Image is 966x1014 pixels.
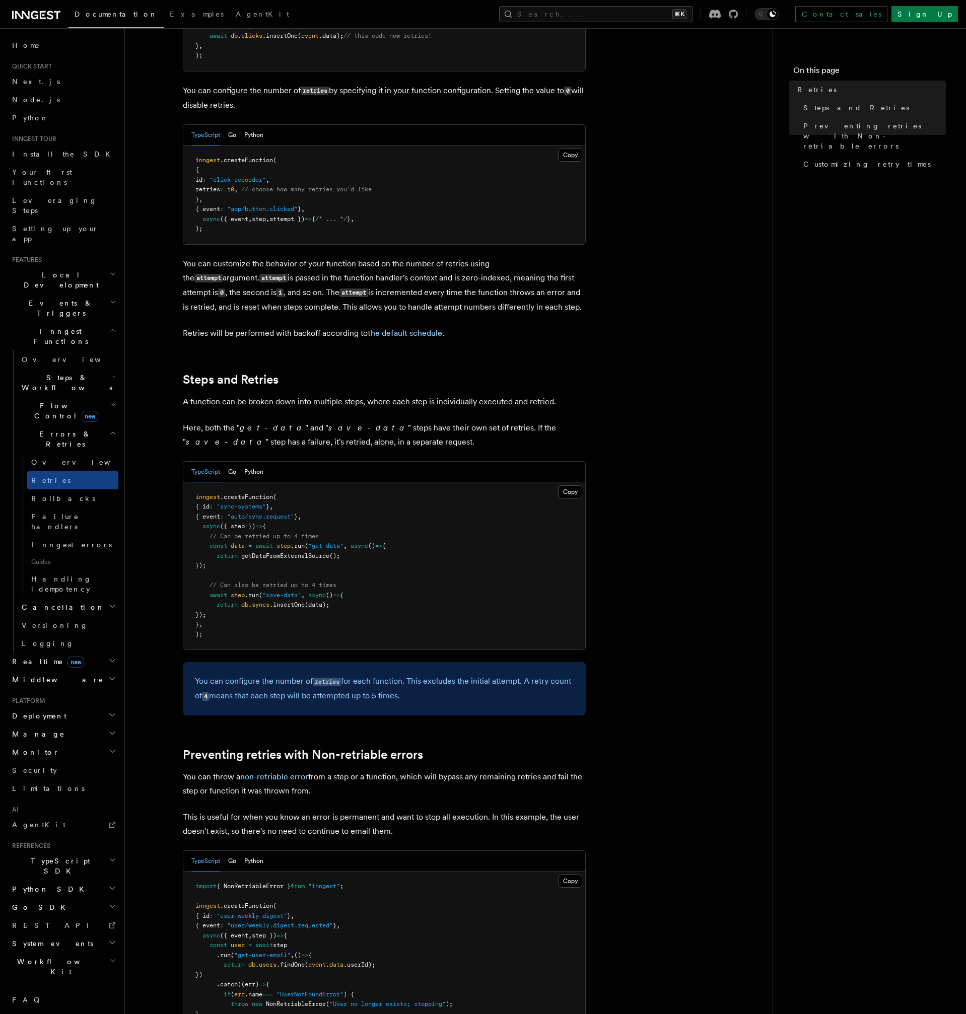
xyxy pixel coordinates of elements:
span: "inngest" [308,883,340,890]
p: You can throw a from a step or a function, which will bypass any remaining retries and fail the s... [183,770,586,798]
button: Errors & Retries [18,425,118,453]
span: , [291,912,294,919]
span: data [231,542,245,549]
code: 0 [564,87,571,95]
span: Setting up your app [12,225,99,243]
em: get-data [240,423,305,432]
span: = [248,941,252,949]
p: You can configure the number of by specifying it in your function configuration. Setting the valu... [183,84,586,112]
a: AgentKit [8,816,118,834]
span: , [248,23,252,30]
span: () [294,952,301,959]
span: syncs [252,601,269,608]
span: : [220,922,224,929]
span: event [301,32,319,39]
span: : [220,205,224,212]
span: Events & Triggers [8,298,110,318]
a: Sign Up [891,6,958,22]
span: : [210,912,213,919]
code: 1 [277,288,284,297]
span: "user-weekly-digest" [217,912,287,919]
span: "auto/sync.request" [227,513,294,520]
span: } [347,215,351,223]
span: { [382,542,386,549]
button: Toggle dark mode [754,8,779,20]
span: : [220,186,224,193]
a: Customizing retry times [799,155,946,173]
span: clicks [241,32,262,39]
span: ( [259,592,262,599]
span: .data); [319,32,343,39]
span: // Can also be retried up to 4 times [210,582,336,589]
span: ( [305,542,308,549]
span: System events [8,938,93,949]
span: Documentation [75,10,158,18]
span: REST API [12,921,98,929]
span: user [231,941,245,949]
span: Platform [8,697,45,705]
span: , [301,592,305,599]
span: = [248,542,252,549]
p: Here, both the " " and " " steps have their own set of retries. If the " " step has a failure, it... [183,421,586,449]
a: Leveraging Steps [8,191,118,220]
span: "get-user-email" [234,952,291,959]
button: Copy [559,149,582,162]
button: Go [228,851,236,872]
a: FAQ [8,991,118,1009]
span: , [266,215,269,223]
span: .findOne [277,961,305,968]
span: step [252,215,266,223]
a: Home [8,36,118,54]
span: Next.js [12,78,60,86]
button: Copy [559,485,582,498]
span: { event [195,205,220,212]
span: , [248,932,252,939]
a: Security [8,761,118,779]
span: return [217,552,238,559]
button: Go SDK [8,898,118,916]
code: 0 [218,288,225,297]
span: ( [298,32,301,39]
span: Go SDK [8,902,72,912]
span: => [301,952,308,959]
button: TypeScript SDK [8,852,118,880]
span: attempt }) [269,215,305,223]
span: Flow Control [18,401,111,421]
span: step }) [252,932,277,939]
span: } [195,42,199,49]
a: Next.js [8,73,118,91]
span: ); [195,52,202,59]
span: . [248,601,252,608]
span: } [298,205,301,212]
span: Realtime [8,657,84,667]
span: ); [195,631,202,638]
a: AgentKit [230,3,295,27]
a: Python [8,109,118,127]
span: Manage [8,729,65,739]
button: System events [8,934,118,953]
span: (data); [305,601,329,608]
span: db [248,961,255,968]
button: Local Development [8,266,118,294]
span: () [368,542,375,549]
span: Quick start [8,62,52,70]
span: Local Development [8,270,110,290]
a: REST API [8,916,118,934]
span: , [248,215,252,223]
span: { [262,523,266,530]
span: .catch [217,981,238,988]
button: Python SDK [8,880,118,898]
em: save-data [328,423,408,432]
span: AI [8,806,19,814]
span: async [351,542,368,549]
button: Search...⌘K [499,6,693,22]
span: Your first Functions [12,168,72,186]
span: => [277,932,284,939]
span: await [255,941,273,949]
a: Preventing retries with Non-retriable errors [799,117,946,155]
a: the default schedule [368,328,442,338]
button: Monitor [8,743,118,761]
span: "user/weekly.digest.requested" [227,922,333,929]
span: }) [195,971,202,978]
span: } [266,503,269,510]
